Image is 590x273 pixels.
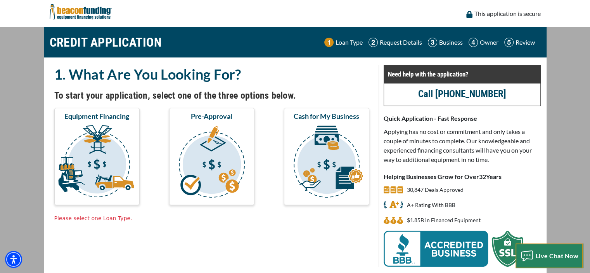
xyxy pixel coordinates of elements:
[516,38,535,47] p: Review
[294,111,359,121] span: Cash for My Business
[191,111,232,121] span: Pre-Approval
[466,11,472,18] img: lock icon to convery security
[407,200,455,210] p: A+ Rating With BBB
[54,108,140,205] button: Equipment Financing
[388,70,536,79] p: Need help with the application?
[171,124,253,202] img: Pre-Approval
[50,31,162,54] h1: CREDIT APPLICATION
[384,231,523,267] img: BBB Acredited Business and SSL Protection
[54,65,369,83] h2: 1. What Are You Looking For?
[474,9,541,18] p: This application is secure
[516,244,583,268] button: Live Chat Now
[369,38,378,47] img: Step 2
[324,38,334,47] img: Step 1
[439,38,463,47] p: Business
[336,38,363,47] p: Loan Type
[285,124,368,202] img: Cash for My Business
[380,38,422,47] p: Request Details
[384,172,541,181] p: Helping Businesses Grow for Over Years
[536,252,579,259] span: Live Chat Now
[479,173,486,180] span: 32
[469,38,478,47] img: Step 4
[384,114,541,123] p: Quick Application - Fast Response
[428,38,437,47] img: Step 3
[64,111,129,121] span: Equipment Financing
[407,185,464,195] p: 30,847 Deals Approved
[56,124,138,202] img: Equipment Financing
[407,216,481,225] p: $1,850,511,477 in Financed Equipment
[418,88,506,99] a: call (847) 897-2737
[480,38,498,47] p: Owner
[504,38,514,47] img: Step 5
[384,127,541,164] p: Applying has no cost or commitment and only takes a couple of minutes to complete. Our knowledgea...
[54,89,369,102] h4: To start your application, select one of the three options below.
[284,108,369,205] button: Cash for My Business
[5,251,22,268] div: Accessibility Menu
[169,108,254,205] button: Pre-Approval
[54,214,369,223] div: Please select one Loan Type.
